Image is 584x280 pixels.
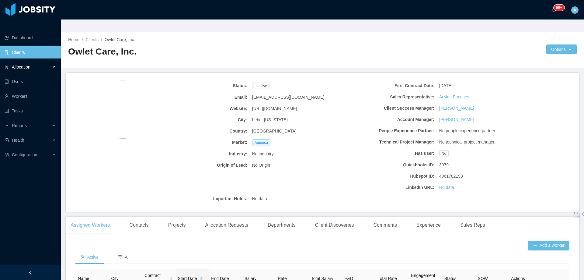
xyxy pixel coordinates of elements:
b: Has user: [346,150,434,157]
span: Active [80,255,99,260]
a: [PERSON_NAME] [439,116,474,123]
span: America [252,139,270,146]
b: People Experience Partner: [346,128,434,134]
a: icon: robotUsers [5,76,56,88]
b: Status: [158,83,247,89]
span: [GEOGRAPHIC_DATA] [252,128,297,134]
b: Important Notes: [158,196,247,202]
a: [PERSON_NAME] [439,105,474,112]
span: / [82,37,83,42]
b: Account Manager: [346,116,434,123]
div: No people experience partner [437,125,530,136]
i: icon: solution [5,65,9,69]
i: icon: left [28,271,33,275]
span: Lehi - [US_STATE] [252,117,288,123]
a: icon: userWorkers [5,90,56,102]
h2: Owlet Care, Inc. [68,45,322,58]
button: Optionsicon: down [546,44,577,54]
span: Allocation [12,65,30,69]
b: Hubspot ID: [346,173,434,179]
b: Email: [158,94,247,101]
img: 0e4fd300-1672-11ec-9fed-d9755717d04f_61965e5578d64-400w.png [94,80,152,139]
span: 4061782198 [439,173,463,179]
div: Client Discoveries [310,217,359,234]
span: Inactive [252,83,269,89]
b: City: [158,117,247,123]
i: icon: read [118,255,122,259]
b: LinkedIn URL: [346,184,434,191]
span: No data [252,196,267,202]
span: Health [12,138,24,143]
span: 3079 [439,162,449,168]
i: icon: line-chart [5,123,9,128]
div: Contacts [125,217,154,234]
b: Quickbooks ID: [346,162,434,168]
div: Comments [369,217,402,234]
a: icon: profileTasks [5,105,56,117]
a: ArMon Funches [439,94,469,100]
i: icon: team [80,255,85,259]
i: icon: caret-up [169,276,173,278]
a: Clients [85,37,99,42]
i: icon: caret-up [200,276,203,278]
span: Reports [12,123,27,128]
div: No technical project manager [437,136,530,148]
span: Configuration [12,152,37,157]
span: Owlet Care, Inc. [105,37,135,42]
button: icon: plusAdd a worker [528,241,569,250]
a: No data [439,184,454,191]
span: / [101,37,102,42]
span: No [439,150,449,157]
i: icon: setting [5,153,9,157]
span: [URL][DOMAIN_NAME] [252,105,297,112]
span: All [118,255,130,260]
b: Sales Representative: [346,94,434,100]
a: icon: pie-chartDashboard [5,32,56,44]
b: Website: [158,105,247,112]
b: Client Success Manager: [346,105,434,112]
div: Allocation Requests [200,217,253,234]
b: Industry: [158,151,247,157]
div: Projects [163,217,191,234]
b: Country: [158,128,247,134]
a: icon: auditClients [5,46,56,58]
b: First Contract Date: [346,83,434,89]
i: icon: medicine-box [5,138,9,142]
b: Technical Project Manager: [346,139,434,145]
div: [DATE] [437,80,530,91]
div: Experience [412,217,446,234]
a: Home [68,37,79,42]
span: [EMAIL_ADDRESS][DOMAIN_NAME] [252,94,324,101]
b: Market: [158,139,247,146]
span: A [573,6,576,14]
span: No industry [252,151,274,157]
div: Assigned Workers [66,217,115,234]
div: Departments [263,217,301,234]
div: Sales Reps [455,217,490,234]
span: No Origin [252,162,270,168]
b: Origin of Lead: [158,162,247,168]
